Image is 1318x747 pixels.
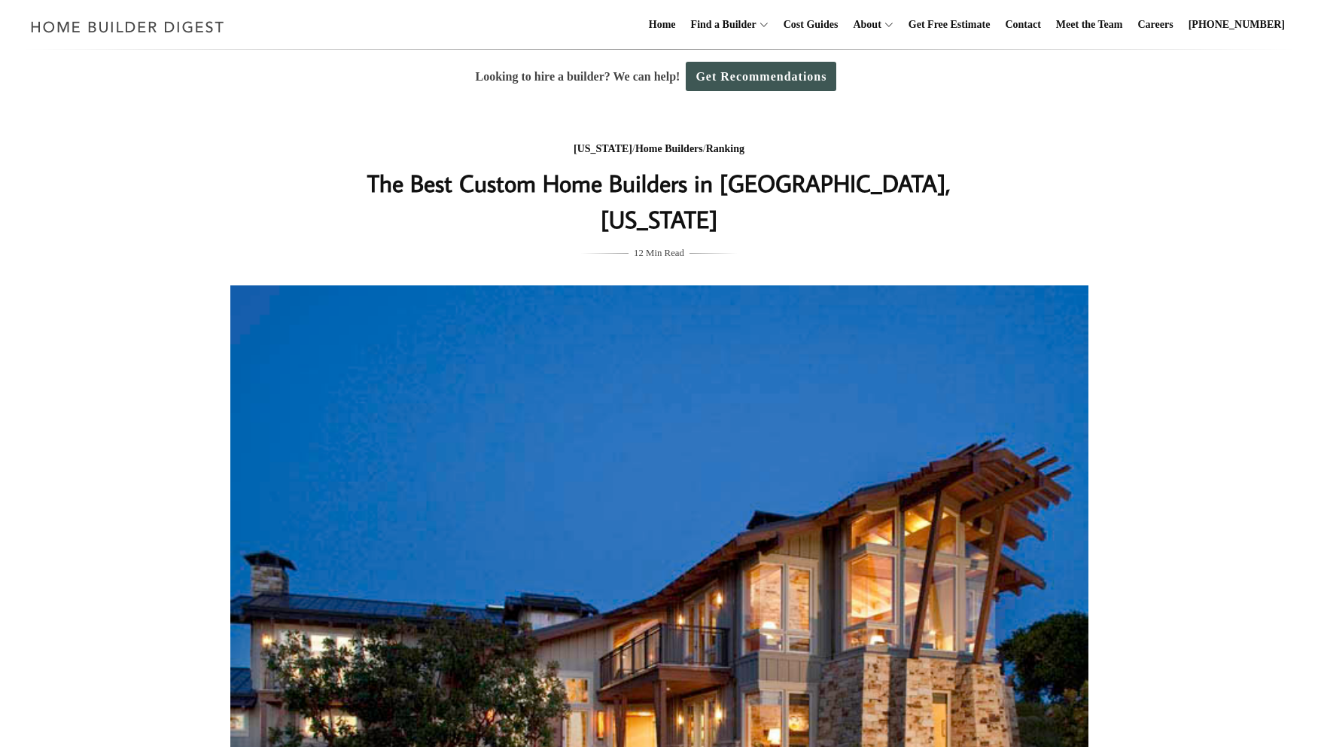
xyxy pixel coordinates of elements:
h1: The Best Custom Home Builders in [GEOGRAPHIC_DATA], [US_STATE] [359,165,960,237]
a: Home Builders [635,143,703,154]
a: Meet the Team [1050,1,1129,49]
img: Home Builder Digest [24,12,231,41]
a: Careers [1132,1,1180,49]
span: 12 Min Read [634,245,684,261]
a: Get Free Estimate [903,1,997,49]
a: Cost Guides [778,1,845,49]
a: Ranking [706,143,744,154]
div: / / [359,140,960,159]
a: [PHONE_NUMBER] [1183,1,1291,49]
a: Find a Builder [685,1,756,49]
a: [US_STATE] [574,143,632,154]
a: Contact [999,1,1046,49]
a: About [847,1,881,49]
a: Get Recommendations [686,62,836,91]
a: Home [643,1,682,49]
